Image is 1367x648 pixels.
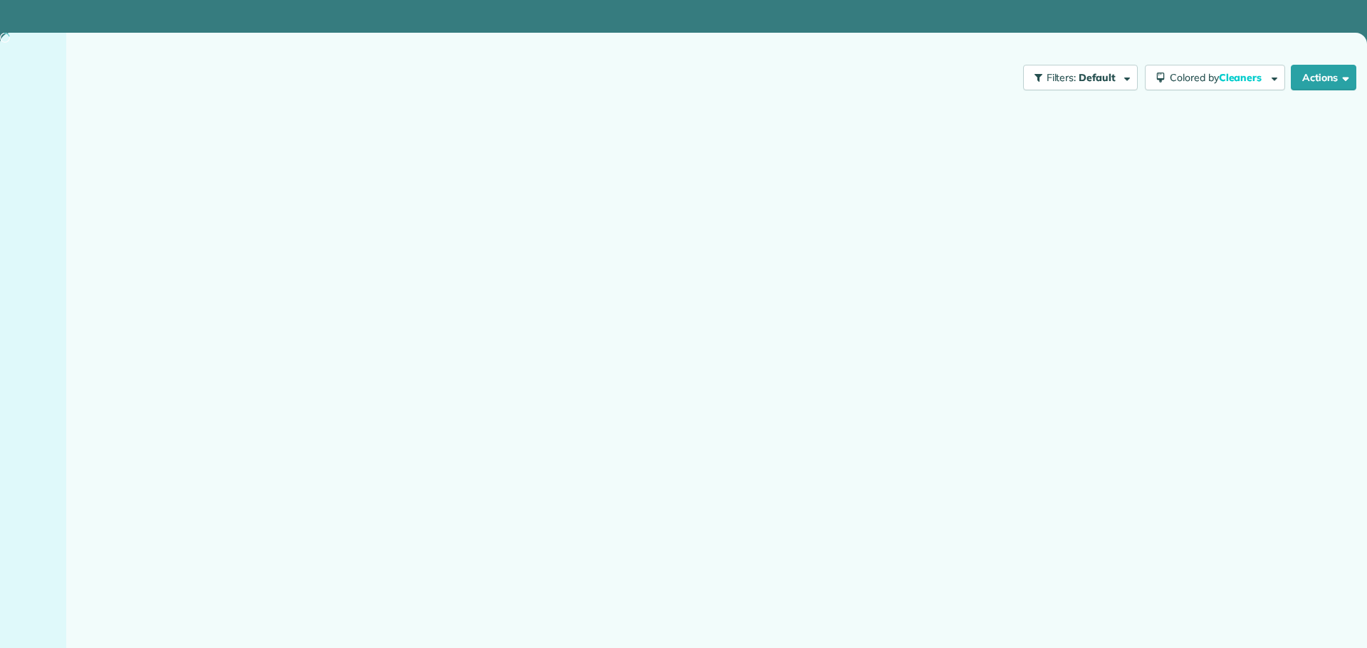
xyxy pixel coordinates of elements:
[1145,65,1285,90] button: Colored byCleaners
[1219,71,1264,84] span: Cleaners
[1047,71,1077,84] span: Filters:
[1016,65,1138,90] a: Filters: Default
[1291,65,1356,90] button: Actions
[1023,65,1138,90] button: Filters: Default
[1170,71,1267,84] span: Colored by
[1079,71,1116,84] span: Default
